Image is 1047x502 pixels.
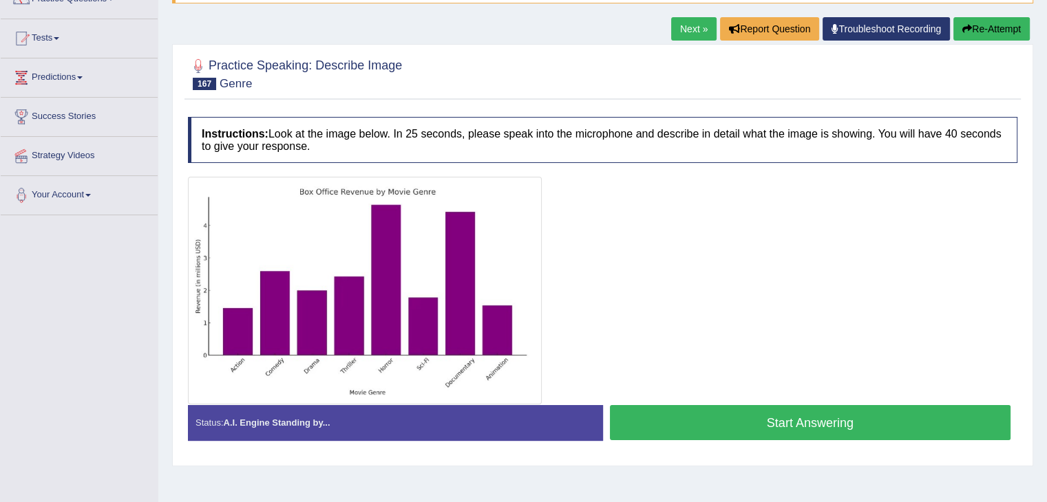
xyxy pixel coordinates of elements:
[223,417,330,428] strong: A.I. Engine Standing by...
[1,58,158,93] a: Predictions
[1,176,158,210] a: Your Account
[823,17,950,41] a: Troubleshoot Recording
[188,117,1017,163] h4: Look at the image below. In 25 seconds, please speak into the microphone and describe in detail w...
[720,17,819,41] button: Report Question
[188,405,603,440] div: Status:
[1,19,158,54] a: Tests
[671,17,717,41] a: Next »
[1,98,158,132] a: Success Stories
[202,128,268,140] b: Instructions:
[220,77,252,90] small: Genre
[610,405,1011,440] button: Start Answering
[1,137,158,171] a: Strategy Videos
[953,17,1030,41] button: Re-Attempt
[193,78,216,90] span: 167
[188,56,402,90] h2: Practice Speaking: Describe Image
